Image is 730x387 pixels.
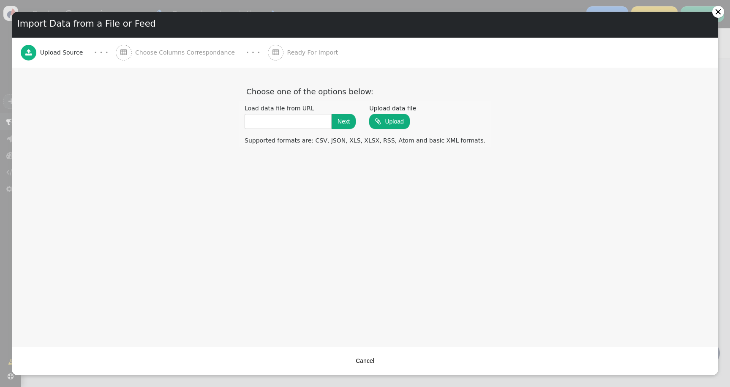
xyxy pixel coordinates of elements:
a:  Choose Columns Correspondance · · · [116,38,268,68]
div: Load data file from URL [245,104,356,113]
span:  [272,49,279,56]
div: Upload data file [369,104,416,113]
a:  Ready For Import [268,38,357,68]
div: Supported formats are: CSV, JSON, XLS, XLSX, RSS, Atom and basic XML formats. [239,134,491,147]
div: · · · [94,47,108,58]
span: Ready For Import [287,48,342,57]
span: Upload Source [40,48,87,57]
div: Import Data from a File or Feed [12,12,718,36]
button: Upload [369,114,409,129]
span:  [120,49,127,56]
button: Cancel [350,353,380,368]
a:  Upload Source · · · [21,38,116,68]
span: Choose Columns Correspondance [135,48,238,57]
div: · · · [246,47,260,58]
button: Next [332,114,356,129]
div: Choose one of the options below: [239,84,491,99]
span:  [375,118,381,125]
span:  [25,49,32,56]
